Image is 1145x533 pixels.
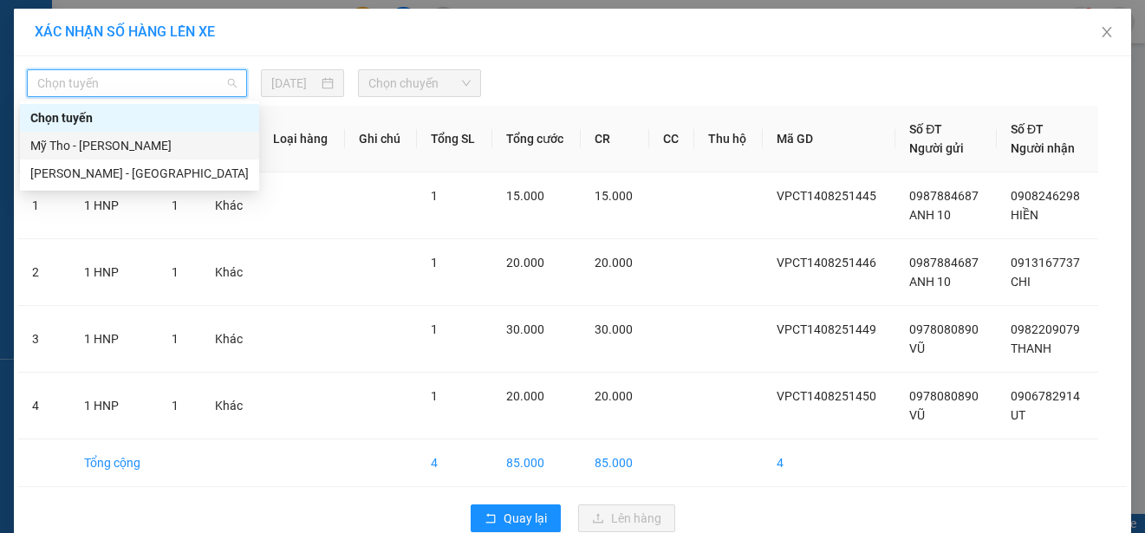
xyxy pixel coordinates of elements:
[504,509,547,528] span: Quay lại
[1011,389,1080,403] span: 0906782914
[1011,408,1025,422] span: UT
[581,439,649,487] td: 85.000
[172,198,179,212] span: 1
[70,439,158,487] td: Tổng cộng
[1011,275,1031,289] span: CHI
[35,23,215,40] span: XÁC NHẬN SỐ HÀNG LÊN XE
[259,106,345,172] th: Loại hàng
[506,389,544,403] span: 20.000
[167,77,345,101] div: 0906782914
[492,439,581,487] td: 85.000
[201,239,259,306] td: Khác
[909,275,951,289] span: ANH 10
[20,104,259,132] div: Chọn tuyến
[777,189,876,203] span: VPCT1408251445
[167,16,208,35] span: Nhận:
[492,106,581,172] th: Tổng cước
[471,504,561,532] button: rollbackQuay lại
[777,256,876,270] span: VPCT1408251446
[1011,141,1075,155] span: Người nhận
[201,373,259,439] td: Khác
[595,256,633,270] span: 20.000
[909,122,942,136] span: Số ĐT
[201,306,259,373] td: Khác
[909,141,964,155] span: Người gửi
[30,164,249,183] div: [PERSON_NAME] - [GEOGRAPHIC_DATA]
[506,189,544,203] span: 15.000
[909,341,925,355] span: VŨ
[368,70,470,96] span: Chọn chuyến
[15,15,155,56] div: VP [PERSON_NAME]
[1011,341,1051,355] span: THANH
[763,439,895,487] td: 4
[581,106,649,172] th: CR
[70,306,158,373] td: 1 HNP
[345,106,417,172] th: Ghi chú
[13,112,158,133] div: 20.000
[70,239,158,306] td: 1 HNP
[506,322,544,336] span: 30.000
[777,322,876,336] span: VPCT1408251449
[20,132,259,159] div: Mỹ Tho - Hồ Chí Minh
[15,56,155,77] div: VŨ
[909,389,979,403] span: 0978080890
[431,322,438,336] span: 1
[15,77,155,101] div: 0978080890
[18,239,70,306] td: 2
[909,256,979,270] span: 0987884687
[201,172,259,239] td: Khác
[1011,189,1080,203] span: 0908246298
[13,114,77,132] span: Cước rồi :
[909,208,951,222] span: ANH 10
[172,399,179,413] span: 1
[70,172,158,239] td: 1 HNP
[431,256,438,270] span: 1
[506,256,544,270] span: 20.000
[1011,256,1080,270] span: 0913167737
[20,159,259,187] div: Hồ Chí Minh - Mỹ Tho
[18,306,70,373] td: 3
[417,106,491,172] th: Tổng SL
[417,439,491,487] td: 4
[18,373,70,439] td: 4
[595,389,633,403] span: 20.000
[595,189,633,203] span: 15.000
[909,189,979,203] span: 0987884687
[30,136,249,155] div: Mỹ Tho - [PERSON_NAME]
[1011,208,1038,222] span: HIỀN
[595,322,633,336] span: 30.000
[578,504,675,532] button: uploadLên hàng
[18,106,70,172] th: STT
[777,389,876,403] span: VPCT1408251450
[15,16,42,35] span: Gửi:
[70,373,158,439] td: 1 HNP
[694,106,763,172] th: Thu hộ
[431,389,438,403] span: 1
[271,74,318,93] input: 14/08/2025
[763,106,895,172] th: Mã GD
[37,70,237,96] span: Chọn tuyến
[431,189,438,203] span: 1
[172,332,179,346] span: 1
[1011,322,1080,336] span: 0982209079
[1083,9,1131,57] button: Close
[172,265,179,279] span: 1
[1100,25,1114,39] span: close
[30,108,249,127] div: Chọn tuyến
[167,56,345,77] div: UT
[18,172,70,239] td: 1
[649,106,694,172] th: CC
[485,512,497,526] span: rollback
[1011,122,1044,136] span: Số ĐT
[909,322,979,336] span: 0978080890
[909,408,925,422] span: VŨ
[167,15,345,56] div: VP [GEOGRAPHIC_DATA]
